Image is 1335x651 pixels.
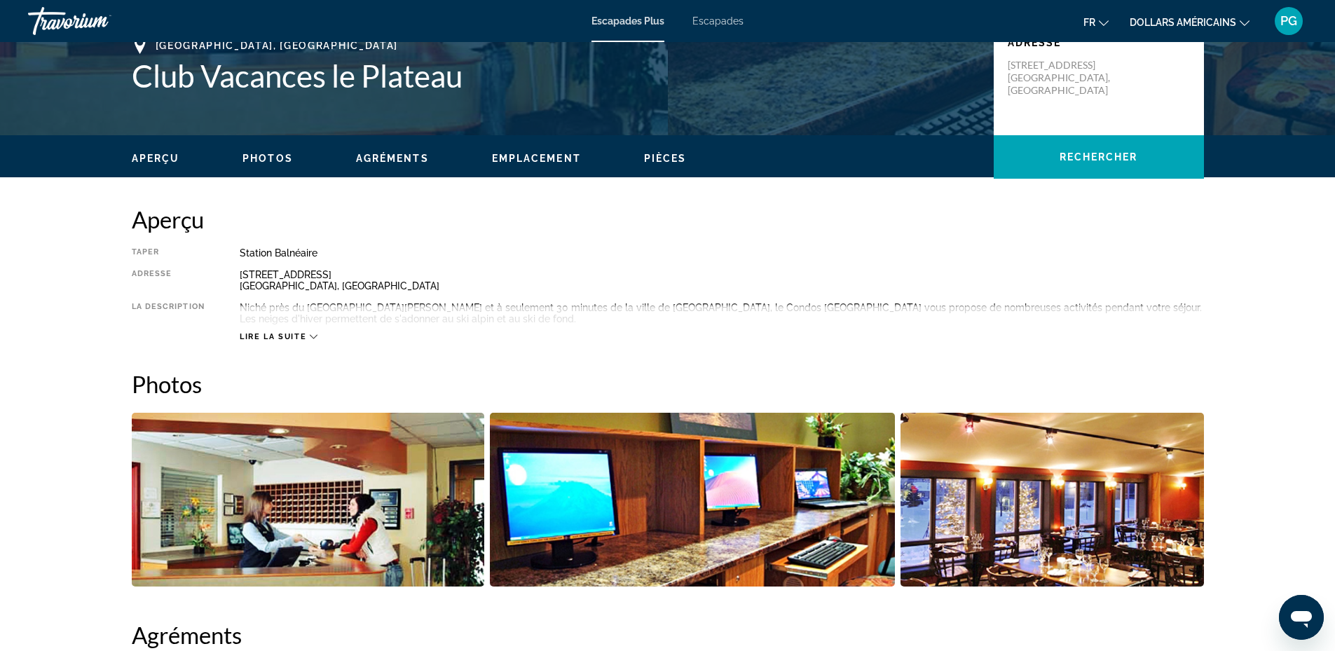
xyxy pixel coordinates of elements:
button: Open full-screen image slider [901,412,1204,587]
button: Changer de langue [1083,12,1109,32]
p: [STREET_ADDRESS] [GEOGRAPHIC_DATA], [GEOGRAPHIC_DATA] [1008,59,1120,97]
button: Aperçu [132,152,180,165]
font: fr [1083,17,1095,28]
span: Emplacement [492,153,581,164]
h2: Aperçu [132,205,1204,233]
span: [GEOGRAPHIC_DATA], [GEOGRAPHIC_DATA] [156,40,398,51]
button: Changer de devise [1130,12,1250,32]
div: Adresse [132,269,205,292]
span: Aperçu [132,153,180,164]
a: Travorium [28,3,168,39]
div: Station balnéaire [240,247,1204,259]
h2: Photos [132,370,1204,398]
button: Open full-screen image slider [132,412,484,587]
button: Pièces [644,152,687,165]
span: Lire la suite [240,332,306,341]
button: Emplacement [492,152,581,165]
button: Menu utilisateur [1271,6,1307,36]
p: Adresse [1008,37,1190,48]
button: Open full-screen image slider [490,412,895,587]
h1: Club Vacances le Plateau [132,57,980,94]
button: Lire la suite [240,331,317,342]
span: Photos [242,153,293,164]
a: Escapades [692,15,744,27]
span: Agréments [356,153,429,164]
div: Taper [132,247,205,259]
button: Rechercher [994,135,1204,179]
h2: Agréments [132,621,1204,649]
iframe: Bouton de lancement de la fenêtre de messagerie [1279,595,1324,640]
button: Agréments [356,152,429,165]
a: Escapades Plus [591,15,664,27]
font: dollars américains [1130,17,1236,28]
div: [STREET_ADDRESS] [GEOGRAPHIC_DATA], [GEOGRAPHIC_DATA] [240,269,1204,292]
div: Niché près du [GEOGRAPHIC_DATA][PERSON_NAME] et à seulement 30 minutes de la ville de [GEOGRAPHIC... [240,302,1204,324]
span: Pièces [644,153,687,164]
div: La description [132,302,205,324]
span: Rechercher [1060,151,1138,163]
font: PG [1280,13,1297,28]
button: Photos [242,152,293,165]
